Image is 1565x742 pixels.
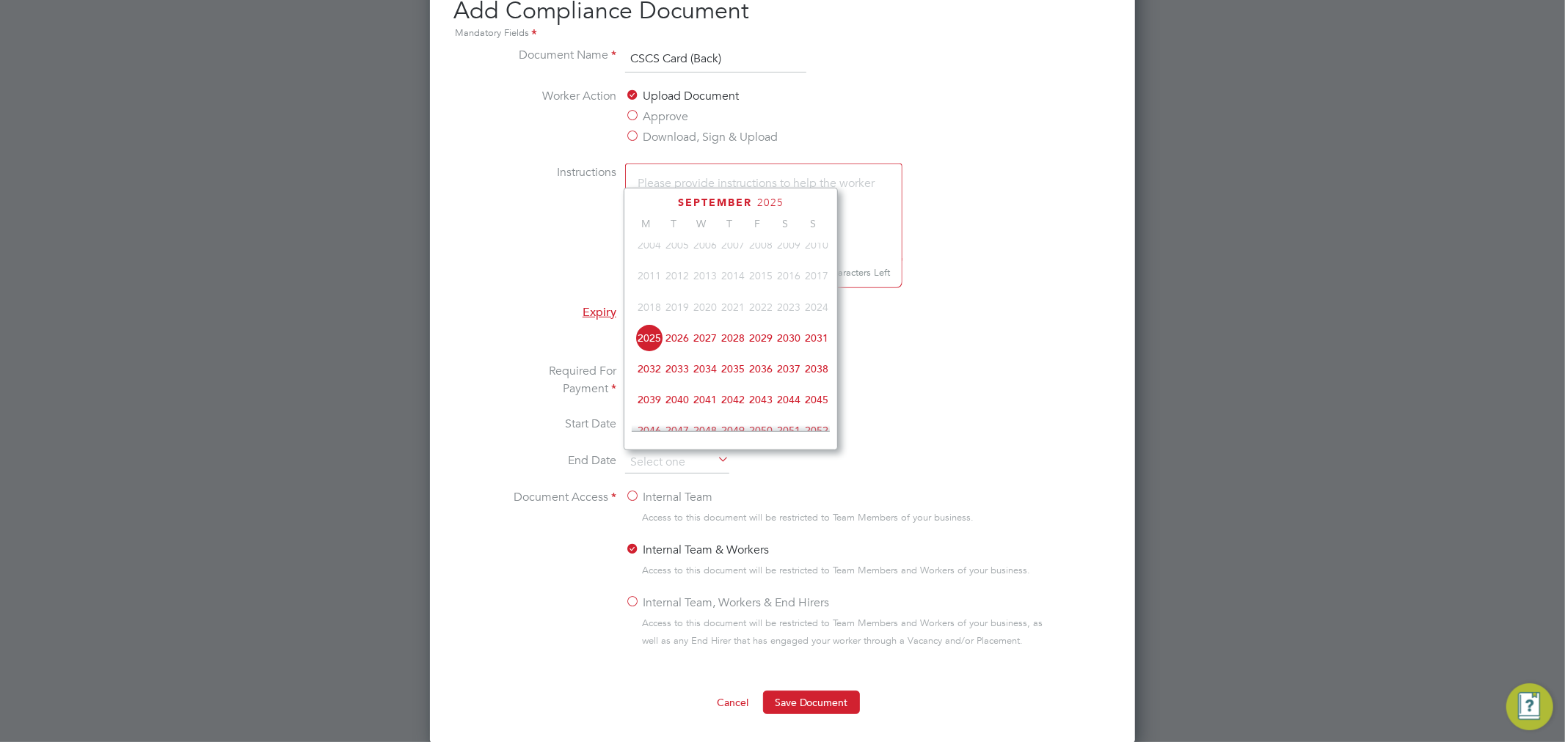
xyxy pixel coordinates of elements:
[663,355,691,383] span: 2033
[506,46,616,70] label: Document Name
[506,415,616,434] label: Start Date
[691,262,719,290] span: 2013
[775,324,803,352] span: 2030
[743,217,771,230] span: F
[642,509,974,526] span: Access to this document will be restricted to Team Members of your business.
[705,691,760,714] button: Cancel
[803,293,831,321] span: 2024
[691,355,719,383] span: 2034
[757,196,784,209] span: 2025
[775,416,803,444] span: 2051
[775,231,803,259] span: 2009
[719,293,747,321] span: 2021
[691,416,719,444] span: 2048
[775,262,803,290] span: 2016
[719,324,747,352] span: 2028
[663,324,691,352] span: 2026
[803,355,831,383] span: 2038
[625,128,778,146] label: Download, Sign & Upload
[803,231,831,259] span: 2010
[642,614,1059,650] span: Access to this document will be restricted to Team Members and Workers of your business, as well ...
[803,386,831,414] span: 2045
[747,386,775,414] span: 2043
[625,594,829,611] label: Internal Team, Workers & End Hirers
[453,26,1112,42] div: Mandatory Fields
[775,355,803,383] span: 2037
[635,293,663,321] span: 2018
[715,217,743,230] span: T
[506,164,616,285] label: Instructions
[632,217,660,230] span: M
[635,324,663,352] span: 2025
[803,262,831,290] span: 2017
[691,324,719,352] span: 2027
[625,452,729,474] input: Select one
[642,562,1030,579] span: Access to this document will be restricted to Team Members and Workers of your business.
[775,293,803,321] span: 2023
[678,196,752,209] span: September
[691,386,719,414] span: 2041
[775,386,803,414] span: 2044
[719,262,747,290] span: 2014
[635,262,663,290] span: 2011
[506,452,616,471] label: End Date
[663,262,691,290] span: 2012
[747,231,775,259] span: 2008
[747,355,775,383] span: 2036
[635,416,663,444] span: 2046
[719,355,747,383] span: 2035
[506,87,616,146] label: Worker Action
[663,416,691,444] span: 2047
[625,541,769,559] label: Internal Team & Workers
[583,305,616,320] span: Expiry
[803,324,831,352] span: 2031
[687,217,715,230] span: W
[719,416,747,444] span: 2049
[763,691,860,714] button: Save Document
[747,262,775,290] span: 2015
[719,386,747,414] span: 2042
[771,217,799,230] span: S
[635,386,663,414] span: 2039
[506,362,616,397] label: Required For Payment
[691,231,719,259] span: 2006
[663,231,691,259] span: 2005
[719,231,747,259] span: 2007
[506,488,616,661] label: Document Access
[635,231,663,259] span: 2004
[691,293,719,321] span: 2020
[625,488,712,506] label: Internal Team
[635,355,663,383] span: 2032
[803,416,831,444] span: 2052
[747,293,775,321] span: 2022
[625,87,739,105] label: Upload Document
[747,416,775,444] span: 2050
[799,217,827,230] span: S
[663,293,691,321] span: 2019
[625,108,688,125] label: Approve
[660,217,687,230] span: T
[747,324,775,352] span: 2029
[663,386,691,414] span: 2040
[1506,683,1553,730] button: Engage Resource Center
